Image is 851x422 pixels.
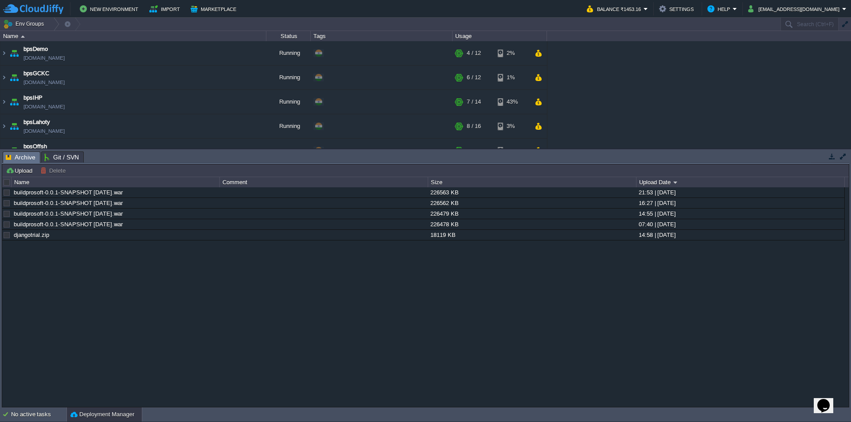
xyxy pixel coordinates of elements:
[0,90,8,114] img: AMDAwAAAACH5BAEAAAAALAAAAAABAAEAAAICRAEAOw==
[814,387,842,413] iframe: chat widget
[311,31,452,41] div: Tags
[6,152,35,163] span: Archive
[266,90,311,114] div: Running
[3,18,47,30] button: Env Groups
[498,114,527,138] div: 3%
[428,230,636,240] div: 18119 KB
[149,4,183,14] button: Import
[8,66,20,89] img: AMDAwAAAACH5BAEAAAAALAAAAAABAAEAAAICRAEAOw==
[23,78,65,87] a: [DOMAIN_NAME]
[70,410,134,419] button: Deployment Manager
[498,66,527,89] div: 1%
[40,166,68,174] button: Delete
[191,4,239,14] button: Marketplace
[1,31,266,41] div: Name
[44,152,79,163] span: Git / SVN
[636,219,844,229] div: 07:40 | [DATE]
[467,114,481,138] div: 8 / 16
[23,142,47,151] a: bpsOffsh
[467,66,481,89] div: 6 / 12
[220,177,428,187] div: Comment
[498,90,527,114] div: 43%
[748,4,842,14] button: [EMAIL_ADDRESS][DOMAIN_NAME]
[80,4,141,14] button: New Environment
[428,219,636,229] div: 226478 KB
[266,139,311,163] div: Running
[636,187,844,197] div: 21:53 | [DATE]
[266,114,311,138] div: Running
[659,4,696,14] button: Settings
[8,114,20,138] img: AMDAwAAAACH5BAEAAAAALAAAAAABAAEAAAICRAEAOw==
[266,66,311,89] div: Running
[498,139,527,163] div: 1%
[8,139,20,163] img: AMDAwAAAACH5BAEAAAAALAAAAAABAAEAAAICRAEAOw==
[23,54,65,62] a: [DOMAIN_NAME]
[707,4,733,14] button: Help
[0,66,8,89] img: AMDAwAAAACH5BAEAAAAALAAAAAABAAEAAAICRAEAOw==
[23,118,50,127] a: bpsLahoty
[453,31,547,41] div: Usage
[23,127,65,136] a: [DOMAIN_NAME]
[636,230,844,240] div: 14:58 | [DATE]
[428,198,636,208] div: 226562 KB
[636,198,844,208] div: 16:27 | [DATE]
[8,41,20,65] img: AMDAwAAAACH5BAEAAAAALAAAAAABAAEAAAICRAEAOw==
[12,177,219,187] div: Name
[467,90,481,114] div: 7 / 14
[267,31,310,41] div: Status
[467,139,481,163] div: 7 / 15
[23,45,48,54] a: bpsDemo
[3,4,63,15] img: CloudJiffy
[21,35,25,38] img: AMDAwAAAACH5BAEAAAAALAAAAAABAAEAAAICRAEAOw==
[23,69,49,78] a: bpsGCKC
[23,102,65,111] a: [DOMAIN_NAME]
[0,114,8,138] img: AMDAwAAAACH5BAEAAAAALAAAAAABAAEAAAICRAEAOw==
[266,41,311,65] div: Running
[0,41,8,65] img: AMDAwAAAACH5BAEAAAAALAAAAAABAAEAAAICRAEAOw==
[23,93,43,102] a: bpsIHP
[14,210,123,217] a: buildprosoft-0.0.1-SNAPSHOT [DATE].war
[14,189,123,196] a: buildprosoft-0.0.1-SNAPSHOT [DATE].war
[428,209,636,219] div: 226479 KB
[587,4,644,14] button: Balance ₹1453.16
[428,187,636,197] div: 226563 KB
[6,166,35,174] button: Upload
[14,221,123,228] a: buildprosoft-0.0.1-SNAPSHOT [DATE].war
[637,177,844,187] div: Upload Date
[8,90,20,114] img: AMDAwAAAACH5BAEAAAAALAAAAAABAAEAAAICRAEAOw==
[11,407,66,422] div: No active tasks
[429,177,636,187] div: Size
[14,232,49,238] a: djangotrial.zip
[0,139,8,163] img: AMDAwAAAACH5BAEAAAAALAAAAAABAAEAAAICRAEAOw==
[467,41,481,65] div: 4 / 12
[498,41,527,65] div: 2%
[14,200,123,206] a: buildprosoft-0.0.1-SNAPSHOT [DATE].war
[636,209,844,219] div: 14:55 | [DATE]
